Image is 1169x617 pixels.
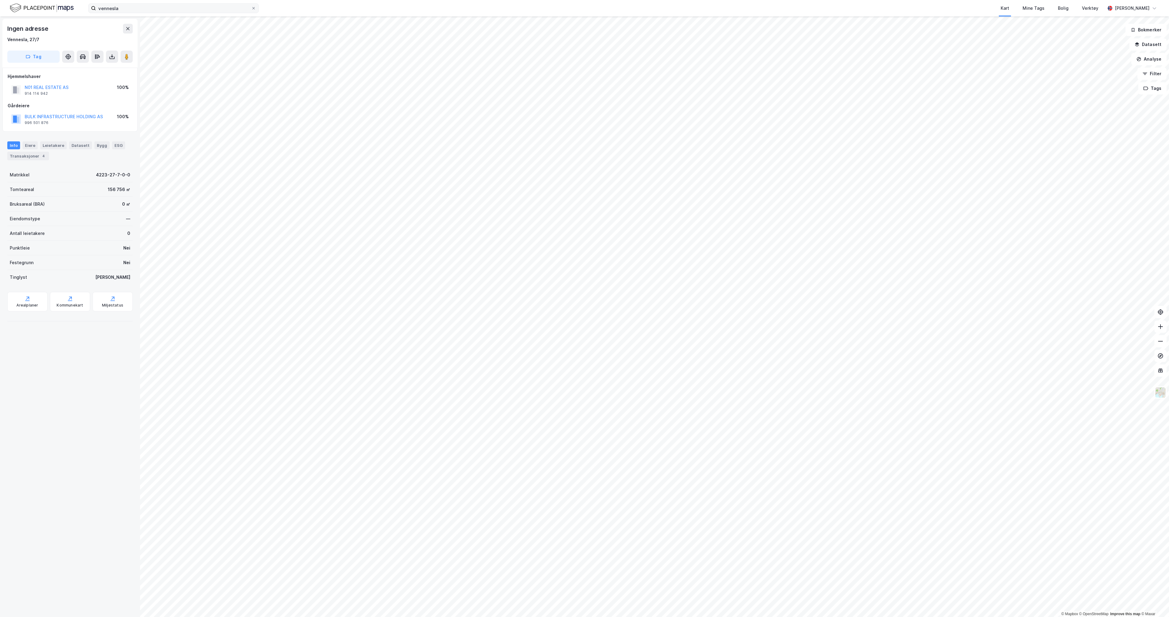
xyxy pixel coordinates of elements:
div: Vennesla, 27/7 [7,36,39,43]
button: Bokmerker [1125,24,1167,36]
div: [PERSON_NAME] [1115,5,1150,12]
div: Mine Tags [1023,5,1044,12]
div: Tomteareal [10,186,34,193]
div: Kontrollprogram for chat [1139,588,1169,617]
div: 4 [40,153,47,159]
div: Miljøstatus [102,303,123,308]
div: Arealplaner [16,303,38,308]
div: Verktøy [1082,5,1098,12]
img: Z [1155,387,1166,398]
input: Søk på adresse, matrikkel, gårdeiere, leietakere eller personer [96,4,251,13]
div: Ingen adresse [7,24,49,34]
div: Hjemmelshaver [8,73,132,80]
div: 100% [117,84,129,91]
div: Kommunekart [57,303,83,308]
iframe: Chat Widget [1139,588,1169,617]
a: OpenStreetMap [1079,612,1109,616]
div: Matrikkel [10,171,30,179]
div: 156 756 ㎡ [108,186,130,193]
div: 100% [117,113,129,120]
button: Analyse [1131,53,1167,65]
div: Info [7,141,20,149]
div: ESG [112,141,125,149]
div: Transaksjoner [7,152,49,160]
div: Tinglyst [10,274,27,281]
div: 0 ㎡ [122,200,130,208]
div: 996 501 876 [25,120,48,125]
div: 914 114 942 [25,91,48,96]
div: Eiere [23,141,38,149]
img: logo.f888ab2527a4732fd821a326f86c7f29.svg [10,3,74,13]
div: 0 [127,230,130,237]
div: 4223-27-7-0-0 [96,171,130,179]
div: Bruksareal (BRA) [10,200,45,208]
div: Bygg [94,141,110,149]
div: Eiendomstype [10,215,40,222]
div: Nei [123,244,130,252]
div: Datasett [69,141,92,149]
button: Tag [7,51,60,63]
button: Filter [1137,68,1167,80]
div: Leietakere [40,141,67,149]
div: Bolig [1058,5,1069,12]
div: Festegrunn [10,259,33,266]
button: Tags [1138,82,1167,94]
div: Nei [123,259,130,266]
button: Datasett [1129,38,1167,51]
div: Punktleie [10,244,30,252]
a: Mapbox [1061,612,1078,616]
div: Kart [1001,5,1009,12]
div: — [126,215,130,222]
div: Gårdeiere [8,102,132,109]
div: [PERSON_NAME] [95,274,130,281]
a: Improve this map [1110,612,1140,616]
div: Antall leietakere [10,230,45,237]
